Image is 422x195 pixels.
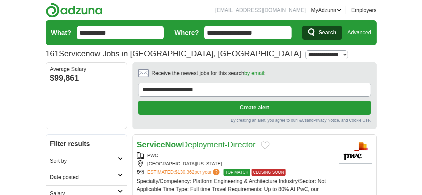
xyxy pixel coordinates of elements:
[137,140,256,149] a: ServiceNowDeployment-Director
[46,153,127,169] a: Sort by
[46,48,59,60] span: 161
[137,140,182,149] strong: ServiceNow
[319,26,336,39] span: Search
[261,141,270,149] button: Add to favorite jobs
[174,28,199,38] label: Where?
[244,70,264,76] a: by email
[311,6,342,14] a: MyAdzuna
[46,169,127,185] a: Date posted
[302,26,342,40] button: Search
[213,169,220,175] span: ?
[252,169,286,176] span: CLOSING SOON
[224,169,250,176] span: TOP MATCH
[151,69,266,77] span: Receive the newest jobs for this search :
[339,139,372,164] img: PwC logo
[50,173,118,181] h2: Date posted
[138,117,371,123] div: By creating an alert, you agree to our and , and Cookie Use.
[347,26,371,39] a: Advanced
[147,153,158,158] a: PWC
[351,6,377,14] a: Employers
[297,118,307,123] a: T&Cs
[138,101,371,115] button: Create alert
[46,135,127,153] h2: Filter results
[313,118,339,123] a: Privacy Notice
[51,28,71,38] label: What?
[147,169,221,176] a: ESTIMATED:$130,362per year?
[46,3,102,18] img: Adzuna logo
[175,169,194,175] span: $130,362
[50,72,123,84] div: $99,861
[137,160,334,167] div: [GEOGRAPHIC_DATA][US_STATE]
[215,6,306,14] li: [EMAIL_ADDRESS][DOMAIN_NAME]
[50,67,123,72] div: Average Salary
[50,157,118,165] h2: Sort by
[46,49,301,58] h1: Servicenow Jobs in [GEOGRAPHIC_DATA], [GEOGRAPHIC_DATA]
